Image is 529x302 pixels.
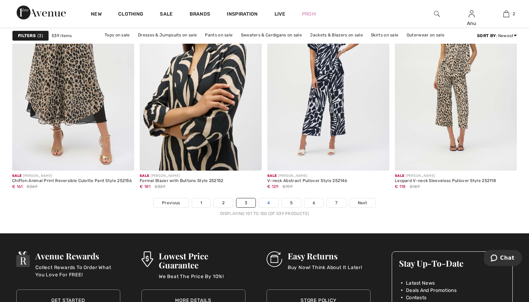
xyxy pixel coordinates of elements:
h3: Stay Up-To-Date [399,259,506,268]
span: Sale [395,174,404,178]
h3: Avenue Rewards [35,251,120,260]
div: Formal Blazer with Buttons Style 252152 [140,179,224,183]
a: Dresses & Jumpsuits on sale [135,31,200,40]
span: Previous [162,200,180,206]
nav: Page navigation [12,198,517,217]
span: 3 [37,33,43,39]
a: New [91,11,102,18]
a: Brands [190,11,210,18]
div: Displaying 101 to 150 (of 539 products) [12,210,517,217]
span: Latest News [406,279,435,287]
span: 539 items [52,33,72,39]
a: Jackets & Blazers on sale [306,31,366,40]
a: 1 [192,198,210,207]
span: € 129 [267,184,279,189]
div: Anu [454,20,488,27]
a: Clothing [118,11,143,18]
span: Sale [12,174,21,178]
a: Outerwear on sale [403,31,448,40]
a: Sweaters & Cardigans on sale [237,31,305,40]
a: Live [275,10,285,18]
div: [PERSON_NAME] [140,173,224,179]
div: : Newest [477,33,517,39]
h3: Lowest Price Guarantee [159,251,245,269]
img: Easy Returns [267,251,282,267]
img: Lowest Price Guarantee [141,251,153,267]
img: Avenue Rewards [16,251,30,267]
img: My Bag [503,10,509,18]
a: 2 [214,198,233,207]
a: 4 [259,198,278,207]
a: 7 [327,198,346,207]
span: €169 [410,183,420,190]
span: Contests [406,294,426,301]
a: Next [349,198,375,207]
strong: Filters [18,33,36,39]
span: €329 [155,183,165,190]
span: € 161 [12,184,23,189]
a: Sign In [469,10,475,17]
a: Previous [154,198,188,207]
span: €269 [27,183,37,190]
p: Buy Now! Think About It Later! [288,264,362,278]
a: Tops on sale [101,31,133,40]
span: Next [358,200,367,206]
span: Sale [267,174,277,178]
iframe: Opens a widget where you can chat to one of our agents [484,250,522,267]
span: Sale [140,174,149,178]
div: [PERSON_NAME] [12,173,132,179]
div: Leopard V-neck Sleeveless Pullover Style 252118 [395,179,496,183]
span: Deals And Promotions [406,287,457,294]
a: Pants on sale [201,31,236,40]
a: 2 [489,10,523,18]
span: € 118 [395,184,406,189]
div: V-neck Abstract Pullover Style 252146 [267,179,347,183]
a: 5 [282,198,301,207]
a: 3 [236,198,255,207]
img: 1ère Avenue [17,6,66,19]
span: 2 [513,11,515,17]
div: [PERSON_NAME] [395,173,496,179]
a: Sale [160,11,173,18]
a: 6 [304,198,323,207]
div: Chiffon Animal Print Reversible Culotte Pant Style 252156 [12,179,132,183]
span: €199 [283,183,293,190]
p: Collect Rewards To Order What You Love For FREE! [35,264,120,278]
span: Inspiration [227,11,258,18]
h3: Easy Returns [288,251,362,260]
div: [PERSON_NAME] [267,173,347,179]
a: Skirts on sale [367,31,402,40]
img: search the website [434,10,440,18]
img: My Info [469,10,475,18]
a: Prom [302,10,316,18]
p: We Beat The Price By 10%! [159,273,245,287]
span: € 181 [140,184,151,189]
strong: Sort By [477,33,496,38]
